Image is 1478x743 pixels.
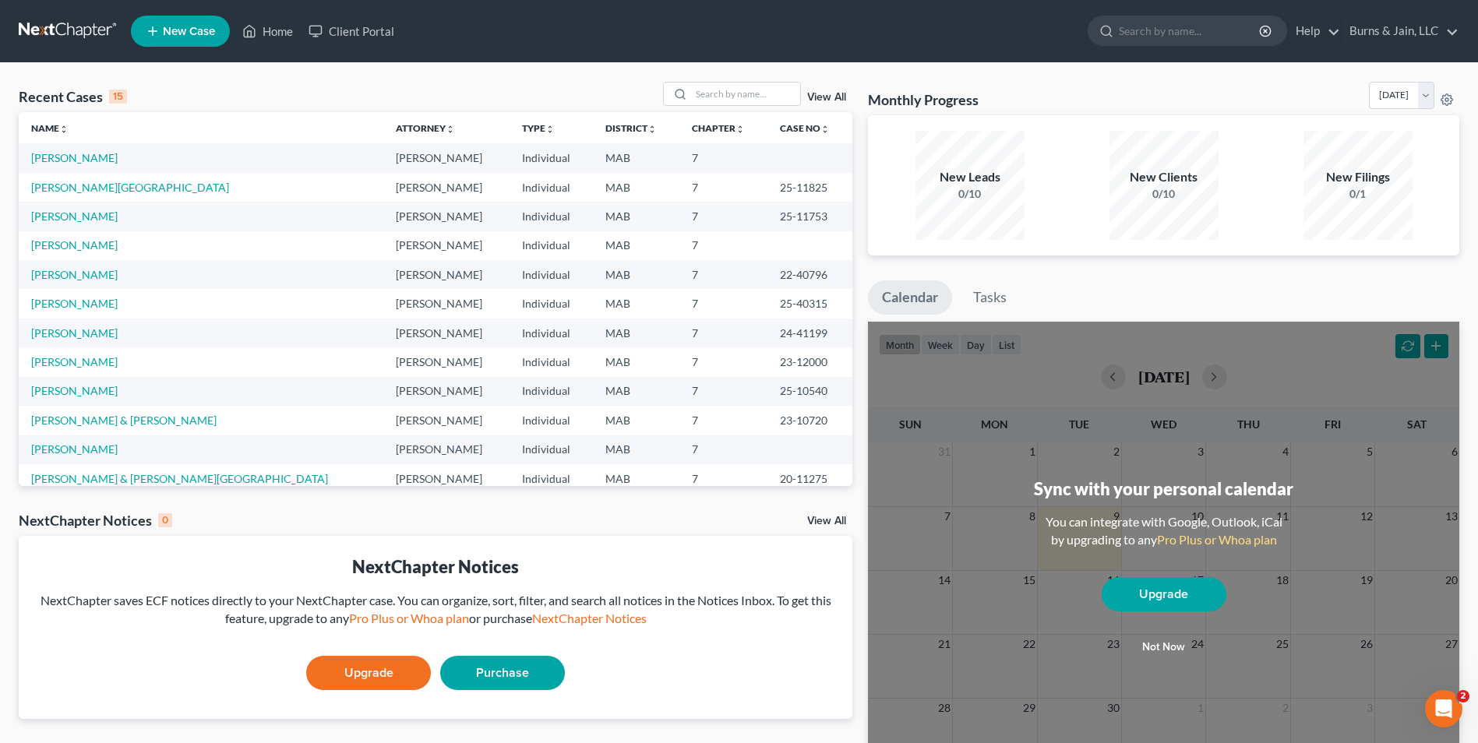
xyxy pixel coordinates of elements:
[235,17,301,45] a: Home
[692,122,745,134] a: Chapterunfold_more
[510,202,593,231] td: Individual
[31,210,118,223] a: [PERSON_NAME]
[593,202,679,231] td: MAB
[1157,532,1277,547] a: Pro Plus or Whoa plan
[383,319,510,347] td: [PERSON_NAME]
[301,17,402,45] a: Client Portal
[31,472,328,485] a: [PERSON_NAME] & [PERSON_NAME][GEOGRAPHIC_DATA]
[1102,632,1226,663] button: Not now
[959,280,1021,315] a: Tasks
[593,377,679,406] td: MAB
[593,260,679,289] td: MAB
[383,377,510,406] td: [PERSON_NAME]
[767,202,852,231] td: 25-11753
[19,87,127,106] div: Recent Cases
[767,347,852,376] td: 23-12000
[679,406,767,435] td: 7
[820,125,830,134] i: unfold_more
[1039,513,1289,549] div: You can integrate with Google, Outlook, iCal by upgrading to any
[1303,168,1413,186] div: New Filings
[679,319,767,347] td: 7
[31,297,118,310] a: [PERSON_NAME]
[691,83,800,105] input: Search by name...
[31,414,217,427] a: [PERSON_NAME] & [PERSON_NAME]
[647,125,657,134] i: unfold_more
[31,355,118,368] a: [PERSON_NAME]
[31,592,840,628] div: NextChapter saves ECF notices directly to your NextChapter case. You can organize, sort, filter, ...
[163,26,215,37] span: New Case
[19,511,172,530] div: NextChapter Notices
[510,406,593,435] td: Individual
[383,173,510,202] td: [PERSON_NAME]
[593,406,679,435] td: MAB
[1034,477,1293,501] div: Sync with your personal calendar
[593,143,679,172] td: MAB
[59,125,69,134] i: unfold_more
[383,406,510,435] td: [PERSON_NAME]
[510,347,593,376] td: Individual
[522,122,555,134] a: Typeunfold_more
[383,289,510,318] td: [PERSON_NAME]
[767,377,852,406] td: 25-10540
[1109,186,1219,202] div: 0/10
[679,289,767,318] td: 7
[679,347,767,376] td: 7
[1342,17,1459,45] a: Burns & Jain, LLC
[510,289,593,318] td: Individual
[605,122,657,134] a: Districtunfold_more
[593,231,679,260] td: MAB
[593,464,679,493] td: MAB
[532,611,647,625] a: NextChapter Notices
[31,326,118,340] a: [PERSON_NAME]
[679,464,767,493] td: 7
[109,90,127,104] div: 15
[1109,168,1219,186] div: New Clients
[767,173,852,202] td: 25-11825
[593,289,679,318] td: MAB
[807,92,846,103] a: View All
[510,143,593,172] td: Individual
[510,260,593,289] td: Individual
[31,442,118,456] a: [PERSON_NAME]
[383,143,510,172] td: [PERSON_NAME]
[679,143,767,172] td: 7
[440,656,565,690] a: Purchase
[31,238,118,252] a: [PERSON_NAME]
[593,435,679,464] td: MAB
[735,125,745,134] i: unfold_more
[767,464,852,493] td: 20-11275
[396,122,455,134] a: Attorneyunfold_more
[593,173,679,202] td: MAB
[510,377,593,406] td: Individual
[446,125,455,134] i: unfold_more
[868,90,979,109] h3: Monthly Progress
[383,231,510,260] td: [PERSON_NAME]
[510,464,593,493] td: Individual
[383,347,510,376] td: [PERSON_NAME]
[1457,690,1469,703] span: 2
[915,168,1025,186] div: New Leads
[31,151,118,164] a: [PERSON_NAME]
[1102,577,1226,611] a: Upgrade
[767,406,852,435] td: 23-10720
[593,347,679,376] td: MAB
[679,202,767,231] td: 7
[383,202,510,231] td: [PERSON_NAME]
[679,260,767,289] td: 7
[780,122,830,134] a: Case Nounfold_more
[679,377,767,406] td: 7
[383,260,510,289] td: [PERSON_NAME]
[1288,17,1340,45] a: Help
[31,555,840,579] div: NextChapter Notices
[593,319,679,347] td: MAB
[679,435,767,464] td: 7
[31,384,118,397] a: [PERSON_NAME]
[679,231,767,260] td: 7
[510,231,593,260] td: Individual
[807,516,846,526] a: View All
[510,319,593,347] td: Individual
[31,122,69,134] a: Nameunfold_more
[1425,690,1462,727] iframe: Intercom live chat
[510,173,593,202] td: Individual
[868,280,952,315] a: Calendar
